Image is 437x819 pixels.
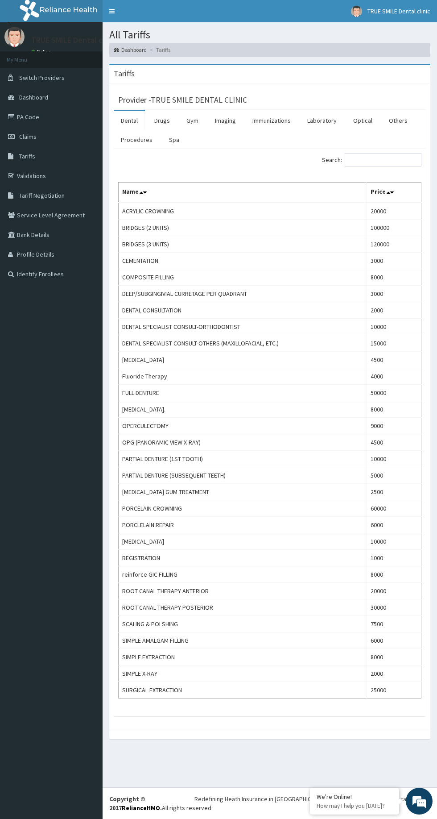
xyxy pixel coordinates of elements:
td: 2000 [367,665,421,682]
h3: Provider - TRUE SMILE DENTAL CLINIC [118,96,247,104]
td: SURGICAL EXTRACTION [119,682,367,698]
td: 100000 [367,219,421,236]
h1: All Tariffs [109,29,430,41]
a: Online [31,49,53,55]
a: RelianceHMO [122,804,160,812]
img: User Image [4,27,25,47]
td: CEMENTATION [119,252,367,269]
td: OPERCULECTOMY [119,417,367,434]
strong: Copyright © 2017 . [109,795,162,812]
td: 4500 [367,434,421,450]
td: OPG (PANORAMIC VIEW X-RAY) [119,434,367,450]
a: Imaging [208,111,243,130]
td: 10000 [367,318,421,335]
td: SIMPLE EXTRACTION [119,649,367,665]
td: 30000 [367,599,421,615]
td: SIMPLE AMALGAM FILLING [119,632,367,649]
td: 2000 [367,302,421,318]
textarea: Type your message and hit 'Enter' [4,244,170,275]
td: 7500 [367,615,421,632]
td: PARTIAL DENTURE (1ST TOOTH) [119,450,367,467]
div: We're Online! [317,793,392,801]
span: Tariff Negotiation [19,191,65,200]
td: 5000 [367,467,421,483]
td: ROOT CANAL THERAPY POSTERIOR [119,599,367,615]
a: Gym [179,111,206,130]
td: reinforce GIC FILLING [119,566,367,582]
td: ROOT CANAL THERAPY ANTERIOR [119,582,367,599]
td: 6000 [367,516,421,533]
img: d_794563401_company_1708531726252_794563401 [16,45,36,67]
span: Claims [19,133,37,141]
td: 8000 [367,649,421,665]
td: 2500 [367,483,421,500]
div: Chat with us now [46,50,150,62]
td: 15000 [367,335,421,351]
a: Others [382,111,415,130]
th: Name [119,182,367,203]
a: Spa [162,130,186,149]
td: SCALING & POLSHING [119,615,367,632]
p: How may I help you today? [317,802,392,810]
td: [MEDICAL_DATA]. [119,401,367,417]
td: 10000 [367,450,421,467]
span: TRUE SMILE Dental clinic [367,7,430,15]
td: 1000 [367,549,421,566]
td: BRIDGES (2 UNITS) [119,219,367,236]
h3: Tariffs [114,70,135,78]
td: [MEDICAL_DATA] [119,533,367,549]
td: 8000 [367,401,421,417]
td: 4000 [367,368,421,384]
td: 3000 [367,285,421,302]
td: 6000 [367,632,421,649]
p: TRUE SMILE Dental clinic [31,36,117,44]
td: ACRYLIC CROWNING [119,203,367,220]
span: We're online! [52,112,123,203]
td: 4500 [367,351,421,368]
label: Search: [322,153,421,166]
td: COMPOSITE FILLING [119,269,367,285]
th: Price [367,182,421,203]
td: REGISTRATION [119,549,367,566]
a: Procedures [114,130,160,149]
td: PORCELAIN CROWNING [119,500,367,516]
span: Dashboard [19,93,48,101]
td: 50000 [367,384,421,401]
td: SIMPLE X-RAY [119,665,367,682]
td: PORCLELAIN REPAIR [119,516,367,533]
a: Dashboard [114,46,147,54]
div: Minimize live chat window [146,4,168,26]
td: 20000 [367,582,421,599]
td: 9000 [367,417,421,434]
td: [MEDICAL_DATA] [119,351,367,368]
td: [MEDICAL_DATA] GUM TREATMENT [119,483,367,500]
td: 120000 [367,236,421,252]
a: Immunizations [245,111,298,130]
td: 3000 [367,252,421,269]
a: Laboratory [300,111,344,130]
td: DENTAL CONSULTATION [119,302,367,318]
li: Tariffs [148,46,170,54]
a: Optical [346,111,379,130]
td: Fluoride Therapy [119,368,367,384]
td: 20000 [367,203,421,220]
input: Search: [345,153,421,166]
div: Redefining Heath Insurance in [GEOGRAPHIC_DATA] using Telemedicine and Data Science! [194,794,430,803]
a: Drugs [147,111,177,130]
td: 60000 [367,500,421,516]
span: Tariffs [19,152,35,160]
td: BRIDGES (3 UNITS) [119,236,367,252]
img: User Image [351,6,362,17]
footer: All rights reserved. [103,787,437,819]
td: DENTAL SPECIALIST CONSULT-ORTHODONTIST [119,318,367,335]
span: Switch Providers [19,74,65,82]
td: DENTAL SPECIALIST CONSULT-OTHERS (MAXILLOFACIAL, ETC.) [119,335,367,351]
td: 25000 [367,682,421,698]
td: PARTIAL DENTURE (SUBSEQUENT TEETH) [119,467,367,483]
td: 8000 [367,566,421,582]
td: FULL DENTURE [119,384,367,401]
a: Dental [114,111,145,130]
td: 8000 [367,269,421,285]
td: DEEP/SUBGINGIVIAL CURRETAGE PER QUADRANT [119,285,367,302]
td: 10000 [367,533,421,549]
